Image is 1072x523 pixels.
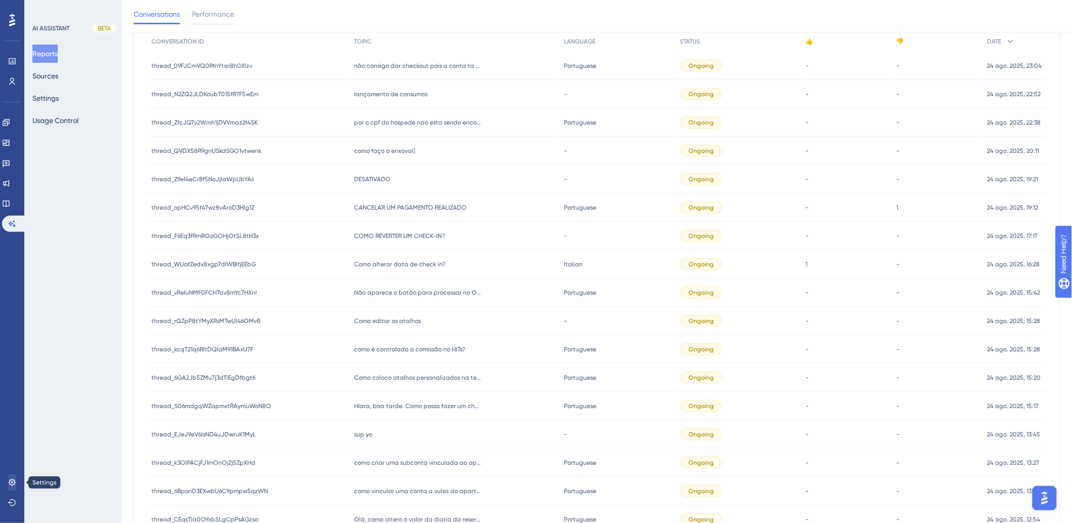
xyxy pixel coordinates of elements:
span: 24 ago. 2025, 23:04 [987,62,1042,70]
span: Ongoing [688,175,714,183]
span: Portuguese [564,204,597,212]
span: 24 ago. 2025, 15:20 [987,374,1041,382]
span: 24 ago. 2025, 13:05 [987,487,1041,495]
span: Portuguese [564,459,597,467]
span: Ongoing [688,62,714,70]
span: - [806,289,809,297]
span: CONVERSATION ID [151,37,204,46]
span: 👎 [897,37,904,46]
span: thread_ZfcJQ7y2Wmh1jDVVmaz2f4SK [151,118,258,127]
span: COMO REVERTER UM CHECK-IN? [354,232,445,240]
span: thread_S06mdgqWZapmxtRAymuWoN8O [151,402,271,410]
span: como faço o enxoval] [354,147,415,155]
span: - [564,317,567,325]
span: 24 ago. 2025, 17:17 [987,232,1038,240]
span: thread_EJeJ9eV6IsND4uJDwruK1MyL [151,430,256,438]
span: - [897,430,900,438]
span: thread_6BponD3EXwbU6C9pmpw5qzWN [151,487,268,495]
span: 24 ago. 2025, 15:28 [987,317,1041,325]
span: 24 ago. 2025, 22:52 [987,90,1041,98]
span: - [806,430,809,438]
span: Ongoing [688,374,714,382]
span: - [806,90,809,98]
span: por o cpf do hospede nao esta sendo encontrado para fazer o chek-in? [354,118,481,127]
span: Portuguese [564,62,597,70]
span: Ongoing [688,430,714,438]
span: Portuguese [564,487,597,495]
span: - [806,62,809,70]
span: DATE [987,37,1002,46]
span: - [897,317,900,325]
span: 24 ago. 2025, 22:38 [987,118,1041,127]
span: Ongoing [688,345,714,353]
span: TOPIC [354,37,372,46]
span: Ongoing [688,317,714,325]
span: 24 ago. 2025, 16:28 [987,260,1040,268]
span: Need Help? [24,3,63,15]
span: thread_N2ZQ2JLDKoubT015fR7F5wEm [151,90,258,98]
span: - [897,374,900,382]
span: thread_kcqT21q6RltDQIaM91BAxU7F [151,345,253,353]
span: 24 ago. 2025, 20:11 [987,147,1040,155]
span: thread_vReIuNMF0FCHTav8mYc7HXnI [151,289,257,297]
span: 24 ago. 2025, 15:17 [987,402,1039,410]
span: 24 ago. 2025, 13:45 [987,430,1041,438]
span: 24 ago. 2025, 19:12 [987,204,1039,212]
span: - [564,147,567,155]
span: - [806,147,809,155]
span: - [564,90,567,98]
span: - [806,175,809,183]
span: Ongoing [688,459,714,467]
span: Ongoing [688,204,714,212]
span: lançamento de consumos [354,90,428,98]
div: AI ASSISTANT [32,24,69,32]
span: Conversations [134,8,180,20]
span: Ongoing [688,232,714,240]
span: não consigo dar checkout pois a conta ta com saldo de - R$0,81 [354,62,481,70]
span: Portuguese [564,402,597,410]
span: - [897,62,900,70]
span: - [806,118,809,127]
span: - [897,459,900,467]
span: Portuguese [564,118,597,127]
span: sup yo [354,430,372,438]
span: Como editar os atalhos [354,317,421,325]
button: Reports [32,45,58,63]
span: - [806,317,809,325]
span: Ongoing [688,118,714,127]
span: 1 [897,204,899,212]
span: como criar uma subconta vinculada ao apartamento [354,459,481,467]
span: HIara, boa tarde. Como posso fazer um check in de grrupo? [354,402,481,410]
span: - [897,289,900,297]
span: 👍 [806,37,813,46]
span: Como alterar data de check in? [354,260,445,268]
span: Performance [192,8,234,20]
span: Portuguese [564,345,597,353]
div: BETA [92,24,117,32]
span: LANGUAGE [564,37,596,46]
span: - [897,175,900,183]
span: STATUS [680,37,700,46]
span: thread_QVDX58R9gnUSkdSGO1vtwenk [151,147,261,155]
span: Portuguese [564,374,597,382]
span: como vincular uma conta a vulsa do apartamento [354,487,481,495]
span: - [897,345,900,353]
span: thread_09FJCmVQ0RfnYtsri8h0Xlzv [151,62,252,70]
span: - [806,487,809,495]
span: 24 ago. 2025, 19:21 [987,175,1039,183]
span: CANCELAR UM PAGAMENTO REALIZADO [354,204,467,212]
span: - [897,232,900,240]
span: - [564,232,567,240]
span: thread_Z9eI4eCr8f5NoJjIaWpUbYAs [151,175,254,183]
span: thread_rQZpP8tYMyXRsMTwUl46OMvB [151,317,260,325]
span: Não aparece o botão para processar no Omnie [354,289,481,297]
span: Como coloco atalhos personalizados na tela inicial? [354,374,481,382]
span: - [897,260,900,268]
span: - [806,402,809,410]
iframe: UserGuiding AI Assistant Launcher [1029,483,1060,513]
button: Sources [32,67,58,85]
button: Usage Control [32,111,79,130]
span: thread_F6Eq3fRmROoGOHjOtSL8tH3x [151,232,259,240]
